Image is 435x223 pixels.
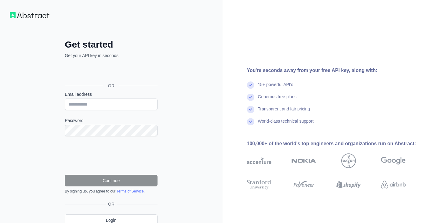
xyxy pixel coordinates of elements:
button: Continue [65,175,158,186]
div: World-class technical support [258,118,314,130]
img: google [381,153,406,168]
img: payoneer [292,178,316,191]
div: By signing up, you agree to our . [65,189,158,194]
div: You're seconds away from your free API key, along with: [247,67,426,74]
img: accenture [247,153,272,168]
div: 15+ powerful API's [258,81,293,94]
img: stanford university [247,178,272,191]
div: 100,000+ of the world's top engineers and organizations run on Abstract: [247,140,426,147]
img: check mark [247,81,254,89]
img: check mark [247,94,254,101]
img: check mark [247,106,254,113]
label: Password [65,117,158,124]
a: Terms of Service [116,189,143,193]
div: Transparent and fair pricing [258,106,310,118]
iframe: reCAPTCHA [65,144,158,167]
p: Get your API key in seconds [65,52,158,59]
span: OR [106,201,117,207]
span: OR [103,83,119,89]
img: bayer [341,153,356,168]
img: Workflow [10,12,49,18]
h2: Get started [65,39,158,50]
label: Email address [65,91,158,97]
img: airbnb [381,178,406,191]
div: Generous free plans [258,94,297,106]
iframe: Google 계정으로 로그인 버튼 [62,65,159,79]
img: shopify [336,178,361,191]
img: nokia [292,153,316,168]
img: check mark [247,118,254,125]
